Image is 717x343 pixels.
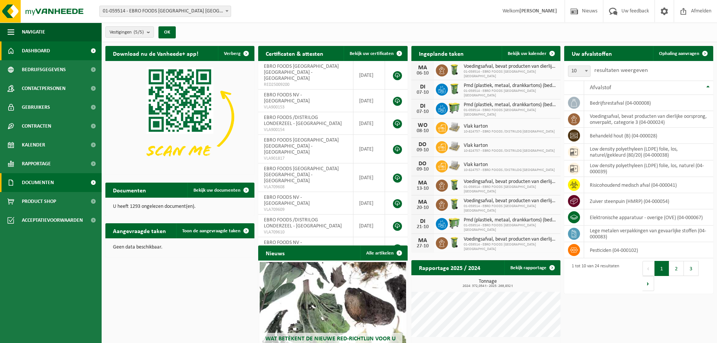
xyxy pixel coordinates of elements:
button: 3 [684,261,699,276]
div: MA [415,199,430,205]
div: MA [415,238,430,244]
img: WB-0140-HPE-GN-50 [448,178,461,191]
a: Bekijk rapportage [504,260,560,275]
span: Bekijk uw documenten [193,188,241,193]
h2: Download nu de Vanheede+ app! [105,46,206,61]
span: EBRO FOODS NV - [GEOGRAPHIC_DATA] [264,195,310,206]
img: WB-0660-HPE-GN-50 [448,102,461,114]
span: Contracten [22,117,51,136]
div: MA [415,65,430,71]
span: Acceptatievoorwaarden [22,211,83,230]
span: 01-059514 - EBRO FOODS BELGIUM NV - MERKSEM [99,6,231,17]
span: Vestigingen [110,27,144,38]
div: 20-10 [415,205,430,210]
button: Verberg [218,46,254,61]
div: DO [415,161,430,167]
button: 1 [655,261,669,276]
span: Dashboard [22,41,50,60]
button: Previous [642,261,655,276]
div: 07-10 [415,109,430,114]
span: Vlak karton [464,162,555,168]
span: 10 [568,66,591,77]
span: Contactpersonen [22,79,65,98]
td: low density polyethyleen (LDPE) folie, los, naturel (04-000039) [584,160,713,177]
a: Alle artikelen [360,245,407,261]
img: LP-PA-00000-WDN-11 [448,121,461,134]
span: Pmd (plastiek, metaal, drankkartons) (bedrijven) [464,217,557,223]
span: 2024: 372,054 t - 2025: 269,832 t [415,284,560,288]
td: behandeld hout (B) (04-000028) [584,128,713,144]
div: 08-10 [415,128,430,134]
h2: Ingeplande taken [411,46,471,61]
div: 07-10 [415,90,430,95]
td: [DATE] [353,61,385,90]
span: EBRO FOODS [GEOGRAPHIC_DATA] [GEOGRAPHIC_DATA] - [GEOGRAPHIC_DATA] [264,137,339,155]
span: Afvalstof [590,85,611,91]
td: [DATE] [353,135,385,163]
span: 10-824757 - EBRO FOODS /DISTRILOG [GEOGRAPHIC_DATA] [464,130,555,134]
img: Download de VHEPlus App [105,61,254,173]
count: (5/5) [134,30,144,35]
span: VLA900154 [264,127,347,133]
div: 13-10 [415,186,430,191]
td: low density polyethyleen (LDPE) folie, los, naturel/gekleurd (80/20) (04-000038) [584,144,713,160]
div: MA [415,180,430,186]
span: Pmd (plastiek, metaal, drankkartons) (bedrijven) [464,102,557,108]
img: WB-0240-HPE-GN-50 [448,82,461,95]
div: WO [415,122,430,128]
span: EBRO FOODS [GEOGRAPHIC_DATA] [GEOGRAPHIC_DATA] - [GEOGRAPHIC_DATA] [264,64,339,81]
span: 01-059514 - EBRO FOODS [GEOGRAPHIC_DATA] [GEOGRAPHIC_DATA] [464,108,557,117]
a: Bekijk uw certificaten [344,46,407,61]
img: WB-0140-HPE-GN-50 [448,63,461,76]
span: EBRO FOODS NV - [GEOGRAPHIC_DATA] [264,92,310,104]
span: EBRO FOODS /DISTRILOG LONDERZEEL - [GEOGRAPHIC_DATA] [264,217,342,229]
button: Vestigingen(5/5) [105,26,154,38]
span: Voedingsafval, bevat producten van dierlijke oorsprong, onverpakt, categorie 3 [464,236,557,242]
a: Bekijk uw kalender [502,46,560,61]
span: 01-059514 - EBRO FOODS [GEOGRAPHIC_DATA] [GEOGRAPHIC_DATA] [464,223,557,232]
span: Voedingsafval, bevat producten van dierlijke oorsprong, onverpakt, categorie 3 [464,198,557,204]
h2: Certificaten & attesten [258,46,331,61]
span: Kalender [22,136,45,154]
strong: [PERSON_NAME] [519,8,557,14]
span: 10 [568,66,590,76]
span: Navigatie [22,23,45,41]
button: Next [642,276,654,291]
span: 10-824757 - EBRO FOODS /DISTRILOG [GEOGRAPHIC_DATA] [464,149,555,153]
div: 27-10 [415,244,430,249]
span: VLA709608 [264,184,347,190]
span: Bedrijfsgegevens [22,60,66,79]
td: [DATE] [353,192,385,215]
span: Bekijk uw kalender [508,51,547,56]
h2: Uw afvalstoffen [564,46,620,61]
span: 01-059514 - EBRO FOODS BELGIUM NV - MERKSEM [100,6,231,17]
div: DI [415,218,430,224]
span: 10-824757 - EBRO FOODS /DISTRILOG [GEOGRAPHIC_DATA] [464,168,555,172]
span: Toon de aangevraagde taken [182,229,241,233]
td: [DATE] [353,112,385,135]
span: Voedingsafval, bevat producten van dierlijke oorsprong, onverpakt, categorie 3 [464,64,557,70]
span: Voedingsafval, bevat producten van dierlijke oorsprong, onverpakt, categorie 3 [464,179,557,185]
span: Gebruikers [22,98,50,117]
div: DO [415,142,430,148]
h3: Tonnage [415,279,560,288]
img: WB-0140-HPE-GN-50 [448,198,461,210]
button: 2 [669,261,684,276]
td: bedrijfsrestafval (04-000008) [584,95,713,111]
span: Pmd (plastiek, metaal, drankkartons) (bedrijven) [464,83,557,89]
span: EBRO FOODS [GEOGRAPHIC_DATA] [GEOGRAPHIC_DATA] - [GEOGRAPHIC_DATA] [264,166,339,184]
span: 01-059514 - EBRO FOODS [GEOGRAPHIC_DATA] [GEOGRAPHIC_DATA] [464,242,557,252]
td: elektronische apparatuur - overige (OVE) (04-000067) [584,209,713,226]
a: Ophaling aanvragen [653,46,712,61]
img: LP-PA-00000-WDN-11 [448,159,461,172]
span: Bekijk uw certificaten [350,51,394,56]
img: LP-PA-00000-WDN-11 [448,140,461,153]
td: [DATE] [353,90,385,112]
p: Geen data beschikbaar. [113,245,247,250]
span: 01-059514 - EBRO FOODS [GEOGRAPHIC_DATA] [GEOGRAPHIC_DATA] [464,185,557,194]
div: 09-10 [415,167,430,172]
span: Rapportage [22,154,51,173]
span: VLA901817 [264,155,347,162]
td: lege metalen verpakkingen van gevaarlijke stoffen (04-000083) [584,226,713,242]
span: VLA709609 [264,207,347,213]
